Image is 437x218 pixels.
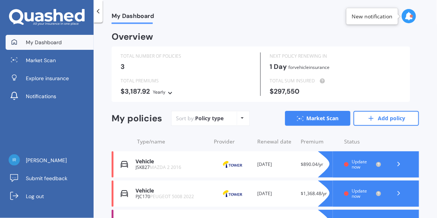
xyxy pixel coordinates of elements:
div: PJC170 [136,194,208,199]
span: PEUGEOT 5008 2022 [150,193,194,200]
div: Vehicle [136,158,208,165]
a: Add policy [353,111,419,126]
div: Status [344,138,382,145]
a: Notifications [6,89,94,104]
div: Sort by: [176,115,224,122]
img: Tower [214,187,251,201]
a: Market Scan [285,111,350,126]
div: Yearly [153,88,166,96]
a: Log out [6,189,94,204]
span: My Dashboard [26,39,62,46]
div: Overview [112,33,153,40]
img: b0866e699a64c0dc9043c262eb028a13 [9,154,20,166]
span: for Vehicle insurance [288,64,330,70]
span: [PERSON_NAME] [26,157,67,164]
div: $297,550 [270,88,401,95]
div: Provider [214,138,251,145]
a: Submit feedback [6,171,94,186]
div: NEXT POLICY RENEWING IN [270,52,401,60]
a: Explore insurance [6,71,94,86]
div: TOTAL PREMIUMS [121,77,251,85]
div: Premium [301,138,338,145]
span: Submit feedback [26,175,67,182]
img: Vehicle [121,190,128,197]
img: Tower [214,157,251,172]
div: Vehicle [136,188,208,194]
span: $1,368.48/yr [301,190,327,197]
div: [DATE] [257,161,295,168]
span: Notifications [26,93,56,100]
div: 3 [121,63,251,70]
span: MAZDA 2 2016 [150,164,181,170]
div: Renewal date [257,138,295,145]
span: Update now [352,158,367,170]
div: New notification [352,12,392,20]
a: My Dashboard [6,35,94,50]
div: TOTAL NUMBER OF POLICIES [121,52,251,60]
div: [DATE] [257,190,295,197]
div: TOTAL SUM INSURED [270,77,401,85]
span: Explore insurance [26,75,69,82]
span: My Dashboard [112,12,154,22]
div: Policy type [195,115,224,122]
div: Type/name [137,138,208,145]
span: Log out [26,193,44,200]
div: $3,187.92 [121,88,251,96]
a: [PERSON_NAME] [6,153,94,168]
span: $890.04/yr [301,161,323,167]
div: JSK827 [136,165,208,170]
a: Market Scan [6,53,94,68]
span: Market Scan [26,57,56,64]
span: Update now [352,188,367,199]
div: My policies [112,113,162,124]
b: 1 Day [270,62,287,71]
img: Vehicle [121,161,128,168]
